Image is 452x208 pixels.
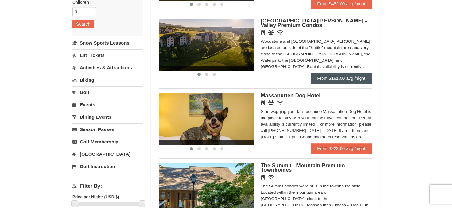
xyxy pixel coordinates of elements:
a: Golf Membership [72,136,143,148]
i: Wireless Internet (free) [268,175,274,180]
a: Events [72,99,143,110]
a: Season Passes [72,123,143,135]
a: Dining Events [72,111,143,123]
i: Restaurant [261,30,265,35]
button: Search [72,20,94,28]
span: Massanutten Dog Hotel [261,92,321,98]
i: Banquet Facilities [268,30,274,35]
i: Banquet Facilities [268,100,274,105]
a: Snow Sports Lessons [72,37,143,49]
a: Biking [72,74,143,86]
i: Wireless Internet (free) [277,100,283,105]
i: Wireless Internet (free) [277,30,283,35]
a: Golf [72,86,143,98]
a: Golf Instruction [72,161,143,172]
a: Lift Tickets [72,49,143,61]
strong: Price per Night: (USD $) [72,194,119,199]
a: From $181.00 avg /night [311,73,372,83]
a: Activities & Attractions [72,62,143,73]
span: [GEOGRAPHIC_DATA][PERSON_NAME] - Valley Premium Condos [261,18,367,28]
a: [GEOGRAPHIC_DATA] [72,148,143,160]
i: Restaurant [261,100,265,105]
div: Woodstone and [GEOGRAPHIC_DATA][PERSON_NAME] are located outside of the "Kettle" mountain area an... [261,38,372,70]
div: Start wagging your tails because Massanutten Dog Hotel is the place to stay with your canine trav... [261,109,372,140]
i: Restaurant [261,175,265,180]
span: The Summit - Mountain Premium Townhomes [261,162,345,173]
a: From $222.00 avg /night [311,143,372,154]
h4: Filter By: [72,183,143,189]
